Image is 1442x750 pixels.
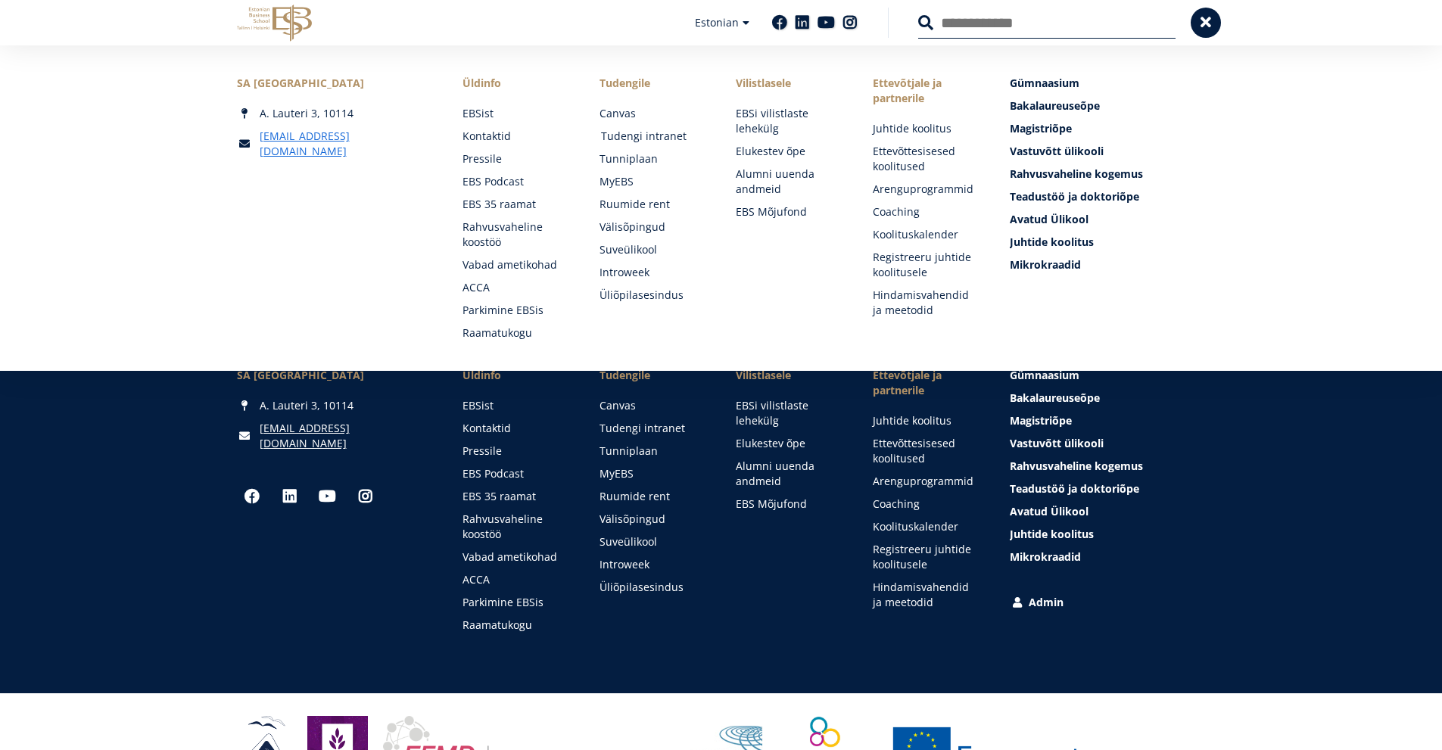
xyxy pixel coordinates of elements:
span: Bakalaureuseõpe [1010,391,1100,405]
a: Mikrokraadid [1010,257,1205,272]
a: Canvas [600,106,706,121]
a: Rahvusvaheline koostöö [462,219,569,250]
span: Vilistlasele [736,76,842,91]
a: Juhtide koolitus [1010,527,1205,542]
div: A. Lauteri 3, 10114 [237,398,432,413]
div: SA [GEOGRAPHIC_DATA] [237,368,432,383]
a: Youtube [818,15,835,30]
a: EBS Podcast [462,174,569,189]
a: Magistriõpe [1010,413,1205,428]
a: Bakalaureuseõpe [1010,391,1205,406]
a: Rahvusvaheline koostöö [462,512,569,542]
a: Elukestev õpe [736,144,842,159]
span: Mikrokraadid [1010,549,1081,564]
a: Välisõpingud [600,512,706,527]
div: A. Lauteri 3, 10114 [237,106,432,121]
a: Tudengi intranet [600,421,706,436]
a: EBSist [462,106,569,121]
span: Mikrokraadid [1010,257,1081,272]
a: Arenguprogrammid [873,474,980,489]
a: Hindamisvahendid ja meetodid [873,580,980,610]
a: Elukestev õpe [736,436,842,451]
a: Üliõpilasesindus [600,580,706,595]
a: EBS Mõjufond [736,496,842,512]
a: Instagram [350,481,381,512]
a: Registreeru juhtide koolitusele [873,250,980,280]
a: ACCA [462,572,569,587]
a: Registreeru juhtide koolitusele [873,542,980,572]
a: Tudengile [600,368,706,383]
a: Juhtide koolitus [873,413,980,428]
a: EBSist [462,398,569,413]
a: Koolituskalender [873,519,980,534]
span: Gümnaasium [1010,76,1079,90]
a: Koolituskalender [873,227,980,242]
a: Teadustöö ja doktoriõpe [1010,189,1205,204]
a: Pressile [462,443,569,459]
a: Arenguprogrammid [873,182,980,197]
a: Coaching [873,496,980,512]
a: Introweek [600,265,706,280]
a: Facebook [237,481,267,512]
span: Vilistlasele [736,368,842,383]
a: Avatud Ülikool [1010,212,1205,227]
a: Admin [1010,595,1205,610]
a: Linkedin [795,15,810,30]
a: Ettevõttesisesed koolitused [873,436,980,466]
a: MyEBS [600,466,706,481]
a: Introweek [600,557,706,572]
span: Avatud Ülikool [1010,212,1089,226]
a: Bakalaureuseõpe [1010,98,1205,114]
span: Vastuvõtt ülikooli [1010,436,1104,450]
a: MyEBS [600,174,706,189]
span: Teadustöö ja doktoriõpe [1010,481,1139,496]
a: Facebook [772,15,787,30]
a: Instagram [842,15,858,30]
div: SA [GEOGRAPHIC_DATA] [237,76,432,91]
a: EBSi vilistlaste lehekülg [736,106,842,136]
a: Parkimine EBSis [462,595,569,610]
a: Gümnaasium [1010,368,1205,383]
span: Bakalaureuseõpe [1010,98,1100,113]
a: Raamatukogu [462,325,569,341]
a: Tunniplaan [600,151,706,166]
span: Ettevõtjale ja partnerile [873,76,980,106]
a: Ruumide rent [600,489,706,504]
a: Suveülikool [600,242,706,257]
span: Üldinfo [462,368,569,383]
a: Pressile [462,151,569,166]
a: Vastuvõtt ülikooli [1010,436,1205,451]
a: Suveülikool [600,534,706,549]
a: EBS Mõjufond [736,204,842,219]
a: Alumni uuenda andmeid [736,459,842,489]
a: Ettevõttesisesed koolitused [873,144,980,174]
span: Magistriõpe [1010,121,1072,135]
a: Alumni uuenda andmeid [736,166,842,197]
a: EBS Podcast [462,466,569,481]
a: Mikrokraadid [1010,549,1205,565]
a: EBS 35 raamat [462,197,569,212]
span: Juhtide koolitus [1010,527,1094,541]
a: Vabad ametikohad [462,257,569,272]
span: Üldinfo [462,76,569,91]
a: Magistriõpe [1010,121,1205,136]
a: [EMAIL_ADDRESS][DOMAIN_NAME] [260,129,432,159]
a: Canvas [600,398,706,413]
a: Avatud Ülikool [1010,504,1205,519]
a: Gümnaasium [1010,76,1205,91]
a: Rahvusvaheline kogemus [1010,166,1205,182]
a: Kontaktid [462,129,569,144]
a: Vastuvõtt ülikooli [1010,144,1205,159]
a: Tudengile [600,76,706,91]
a: Välisõpingud [600,219,706,235]
span: Avatud Ülikool [1010,504,1089,518]
span: Teadustöö ja doktoriõpe [1010,189,1139,204]
a: Hindamisvahendid ja meetodid [873,288,980,318]
a: Youtube [313,481,343,512]
span: Juhtide koolitus [1010,235,1094,249]
span: Magistriõpe [1010,413,1072,428]
a: [EMAIL_ADDRESS][DOMAIN_NAME] [260,421,432,451]
a: EBS 35 raamat [462,489,569,504]
span: Vastuvõtt ülikooli [1010,144,1104,158]
span: Gümnaasium [1010,368,1079,382]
